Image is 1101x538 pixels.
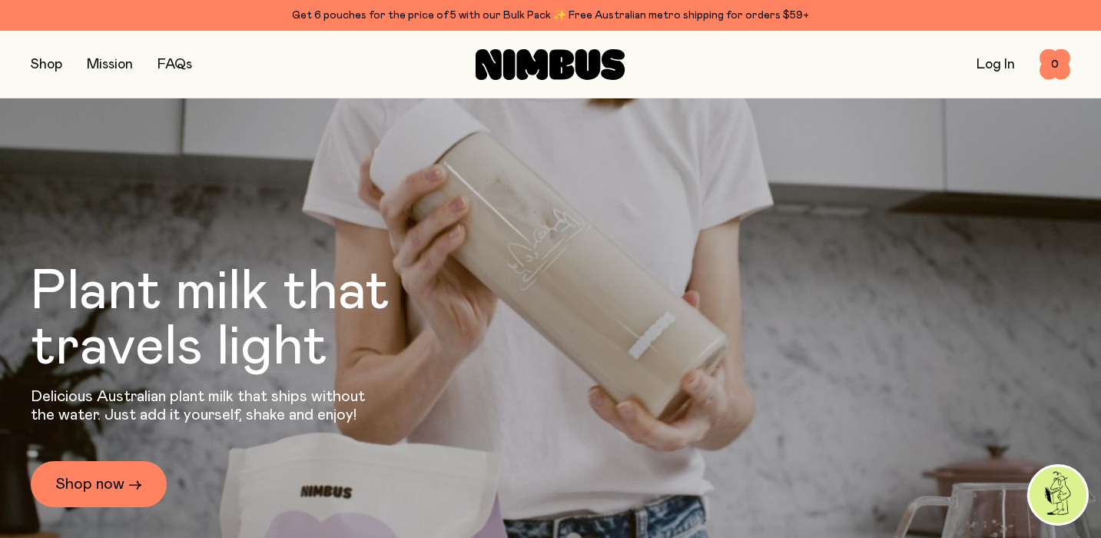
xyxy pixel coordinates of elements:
[1030,467,1086,523] img: agent
[31,387,375,424] p: Delicious Australian plant milk that ships without the water. Just add it yourself, shake and enjoy!
[158,58,192,71] a: FAQs
[31,6,1070,25] div: Get 6 pouches for the price of 5 with our Bulk Pack ✨ Free Australian metro shipping for orders $59+
[1040,49,1070,80] button: 0
[31,264,473,375] h1: Plant milk that travels light
[87,58,133,71] a: Mission
[977,58,1015,71] a: Log In
[31,461,167,507] a: Shop now →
